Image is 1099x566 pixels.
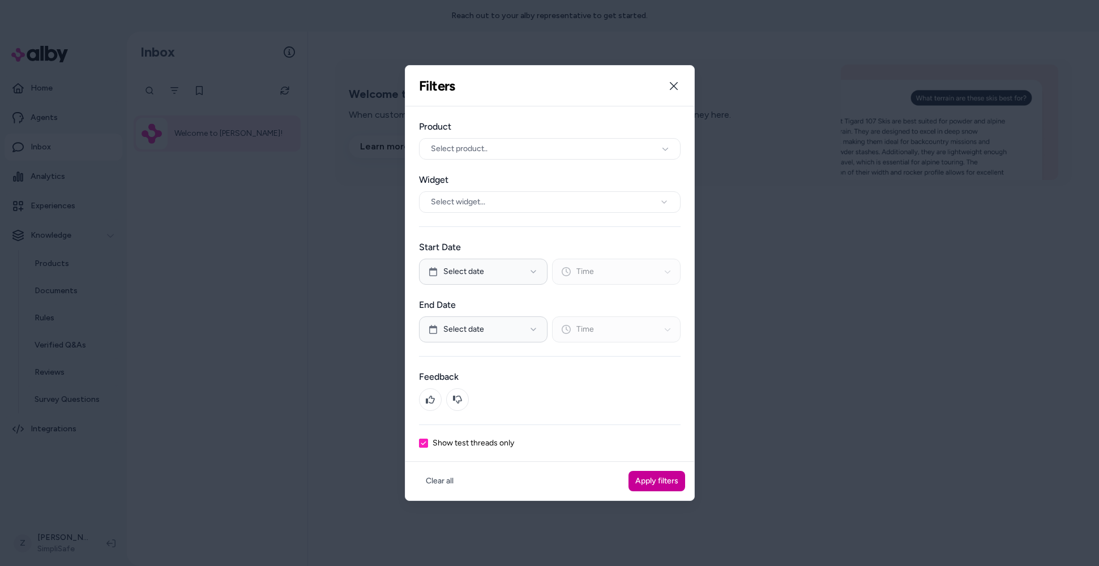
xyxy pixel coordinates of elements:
button: Select date [419,259,548,285]
button: Select date [419,316,548,342]
label: Start Date [419,241,681,254]
button: Clear all [419,471,460,491]
label: Show test threads only [433,439,514,447]
span: Select date [443,266,484,277]
label: End Date [419,298,681,312]
span: Select date [443,324,484,335]
label: Widget [419,173,681,187]
h2: Filters [419,78,455,95]
label: Feedback [419,370,681,384]
button: Apply filters [628,471,685,491]
span: Select product.. [431,143,488,155]
button: Select widget... [419,191,681,213]
label: Product [419,120,681,134]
